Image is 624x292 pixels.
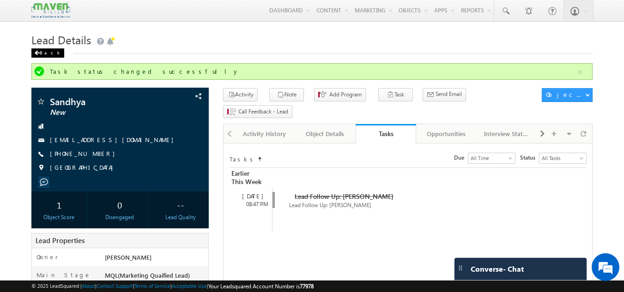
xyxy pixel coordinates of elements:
span: Your Leadsquared Account Number is [208,283,314,290]
div: MQL(Marketing Quaified Lead) [103,271,209,284]
a: Activity History [235,124,295,143]
label: Main Stage [36,271,91,279]
div: Minimize live chat window [151,5,174,27]
span: [GEOGRAPHIC_DATA] [50,163,118,173]
a: Acceptable Use [172,283,207,289]
span: [PERSON_NAME] [105,253,151,261]
a: Terms of Service [134,283,170,289]
div: Chat with us now [48,48,155,60]
span: New [50,108,159,117]
span: Lead Details [31,32,91,47]
td: Tasks [229,153,257,164]
div: Opportunities [424,128,468,139]
div: Task status changed successfully [50,67,576,76]
div: Disengaged [94,213,145,221]
div: Earlier This Week [229,168,271,187]
a: Tasks [356,124,416,143]
span: Sort Timeline [257,153,262,161]
div: Back [31,48,64,58]
a: Opportunities [416,124,477,143]
img: carter-drag [457,264,464,272]
div: 1 [34,196,85,213]
div: Object Score [34,213,85,221]
button: Note [269,88,304,101]
span: Status [520,154,539,162]
div: [DATE] [234,192,272,200]
div: 0 [94,196,145,213]
a: Back [31,48,69,56]
a: All Tasks [539,153,587,164]
a: About [82,283,95,289]
span: All Tasks [539,154,584,162]
a: Contact Support [97,283,133,289]
span: [PHONE_NUMBER] [50,149,120,159]
span: Lead Follow Up: [PERSON_NAME] [289,202,371,209]
span: Due [454,154,468,162]
button: Task [378,88,413,101]
a: [EMAIL_ADDRESS][DOMAIN_NAME] [50,136,178,143]
span: Call Feedback - Lead [238,107,288,116]
span: 77978 [300,283,314,290]
button: Object Actions [542,88,593,102]
a: All Time [468,153,515,164]
span: Converse - Chat [471,265,524,273]
button: Call Feedback - Lead [223,105,292,119]
div: Object Actions [546,90,585,99]
span: Send Email [436,90,462,98]
span: All Time [468,154,513,162]
label: Owner [36,253,58,261]
button: Activity [223,88,258,101]
span: Lead Properties [36,236,85,245]
div: Lead Quality [155,213,206,221]
div: Activity History [242,128,287,139]
a: Object Details [295,124,356,143]
div: Interview Status [484,128,529,139]
button: Add Program [314,88,366,101]
span: Lead Follow Up: [PERSON_NAME] [295,192,394,201]
em: Start Chat [126,226,168,239]
div: 08:47 PM [234,200,272,209]
img: Custom Logo [31,2,70,18]
span: © 2025 LeadSquared | | | | | [31,282,314,291]
span: Sandhya [50,97,159,106]
div: -- [155,196,206,213]
a: Interview Status [477,124,537,143]
span: Add Program [329,90,362,99]
textarea: Type your message and hit 'Enter' [12,85,169,219]
div: Object Details [303,128,347,139]
button: Send Email [423,88,466,101]
div: Tasks [363,129,409,138]
img: d_60004797649_company_0_60004797649 [16,48,39,60]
